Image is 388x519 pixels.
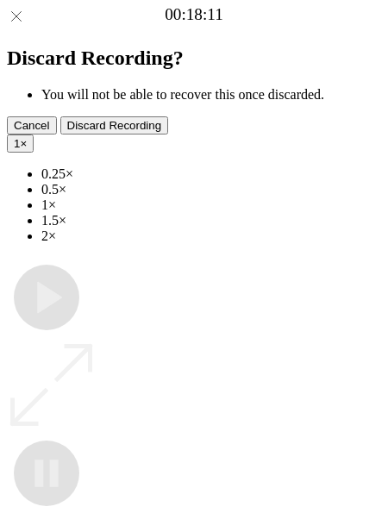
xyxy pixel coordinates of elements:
[41,197,381,213] li: 1×
[14,137,20,150] span: 1
[41,87,381,103] li: You will not be able to recover this once discarded.
[7,134,34,153] button: 1×
[41,182,381,197] li: 0.5×
[41,166,381,182] li: 0.25×
[41,213,381,228] li: 1.5×
[165,5,223,24] a: 00:18:11
[60,116,169,134] button: Discard Recording
[7,47,381,70] h2: Discard Recording?
[7,116,57,134] button: Cancel
[41,228,381,244] li: 2×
